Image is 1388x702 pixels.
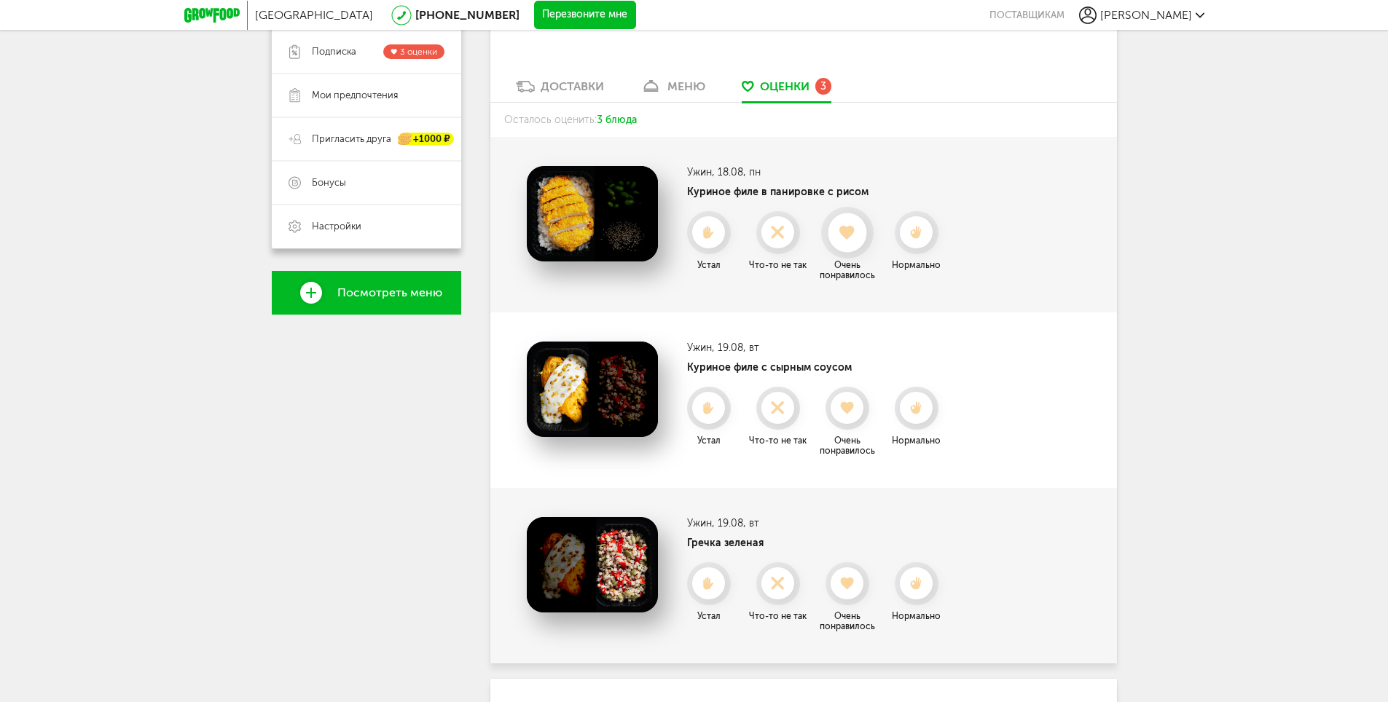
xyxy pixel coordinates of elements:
span: 3 оценки [400,47,437,57]
span: Настройки [312,220,361,233]
span: , 19.08, вт [712,517,759,529]
div: Доставки [541,79,604,93]
a: Бонусы [272,161,461,205]
div: Что-то не так [745,611,811,621]
div: меню [667,79,705,93]
a: Подписка 3 оценки [272,30,461,74]
h4: Гречка зеленая [687,537,949,549]
a: Мои предпочтения [272,74,461,117]
img: Гречка зеленая [527,517,658,612]
a: Оценки 3 [734,79,839,102]
span: 3 блюда [597,114,637,126]
img: Куриное филе в панировке с рисом [527,166,658,261]
div: Осталось оценить: [490,103,1117,137]
h3: Ужин [687,166,949,178]
span: Оценки [760,79,809,93]
a: Пригласить друга +1000 ₽ [272,117,461,161]
div: Что-то не так [745,435,811,446]
span: Пригласить друга [312,133,391,146]
img: Куриное филе с сырным соусом [527,342,658,437]
div: Нормально [884,435,949,446]
div: Что-то не так [745,260,811,270]
a: Доставки [509,79,611,102]
div: Устал [676,611,742,621]
span: , 18.08, пн [712,166,761,178]
div: Очень понравилось [815,260,880,280]
span: Бонусы [312,176,346,189]
span: Мои предпочтения [312,89,398,102]
div: Очень понравилось [815,611,880,631]
h3: Ужин [687,342,949,354]
span: [GEOGRAPHIC_DATA] [255,8,373,22]
div: Устал [676,260,742,270]
span: [PERSON_NAME] [1100,8,1192,22]
a: Настройки [272,205,461,248]
div: Нормально [884,260,949,270]
div: Очень понравилось [815,435,880,456]
div: Нормально [884,611,949,621]
a: меню [633,79,713,102]
div: Устал [676,435,742,446]
div: +1000 ₽ [399,133,454,146]
a: Посмотреть меню [272,271,461,315]
h4: Куриное филе в панировке с рисом [687,186,949,198]
div: 3 [815,78,831,94]
span: Подписка [312,45,356,58]
h3: Ужин [687,517,949,529]
h4: Куриное филе с сырным соусом [687,361,949,374]
span: , 19.08, вт [712,342,759,354]
span: Посмотреть меню [337,286,442,299]
a: [PHONE_NUMBER] [415,8,519,22]
button: Перезвоните мне [534,1,636,30]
